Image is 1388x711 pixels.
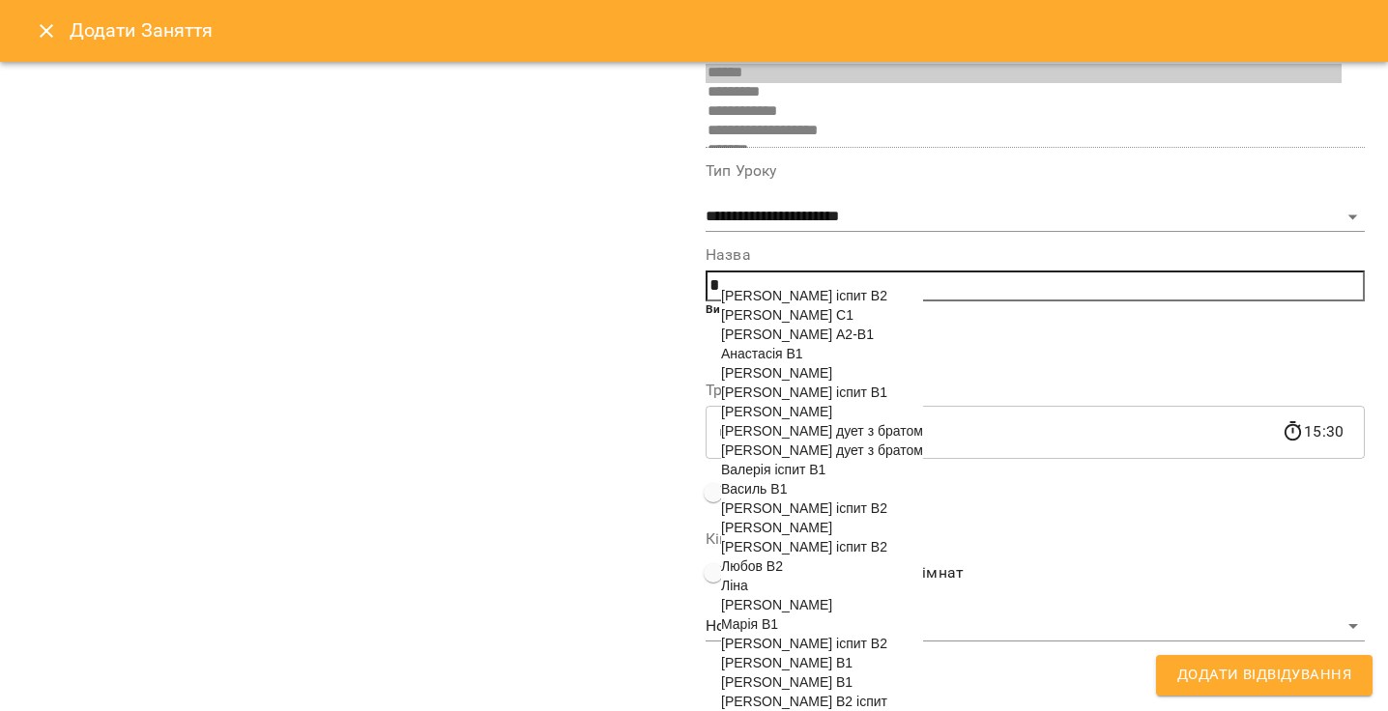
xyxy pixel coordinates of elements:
[721,365,832,381] span: [PERSON_NAME]
[706,383,1365,398] label: Тривалість уроку(в хвилинах)
[706,531,1365,547] label: Кімната
[721,500,887,516] span: [PERSON_NAME] іспит В2
[744,338,1365,357] li: Додати всіх клієнтів з тегом #
[721,442,923,458] span: [PERSON_NAME] дует з братом
[721,481,787,497] span: Василь В1
[23,8,70,54] button: Close
[721,597,832,612] span: [PERSON_NAME]
[721,694,887,709] span: [PERSON_NAME] В2 іспит
[744,319,1365,338] li: Додати клієнта через @ або +
[1156,655,1373,696] button: Додати Відвідування
[721,674,853,690] span: [PERSON_NAME] В1
[721,346,803,361] span: Анастасія В1
[721,539,887,555] span: [PERSON_NAME] іспит В2
[721,462,825,477] span: Валерія іспит В1
[706,611,1365,642] div: Нова Кімната
[721,384,887,400] span: [PERSON_NAME] іспит В1
[721,404,832,419] span: [PERSON_NAME]
[721,636,887,651] span: [PERSON_NAME] іспит В2
[721,558,783,574] span: Любов В2
[706,163,1365,179] label: Тип Уроку
[721,423,923,439] span: [PERSON_NAME] дует з братом
[721,307,853,323] span: [PERSON_NAME] С1
[706,302,888,316] b: Використовуйте @ + або # щоб
[721,616,778,632] span: Марія В1
[721,655,853,670] span: [PERSON_NAME] В1
[1177,663,1351,688] span: Додати Відвідування
[721,520,832,535] span: [PERSON_NAME]
[721,327,874,342] span: [PERSON_NAME] А2-В1
[706,247,1365,263] label: Назва
[70,15,1365,45] h6: Додати Заняття
[721,288,887,303] span: [PERSON_NAME] іспит В2
[721,578,748,593] span: Ліна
